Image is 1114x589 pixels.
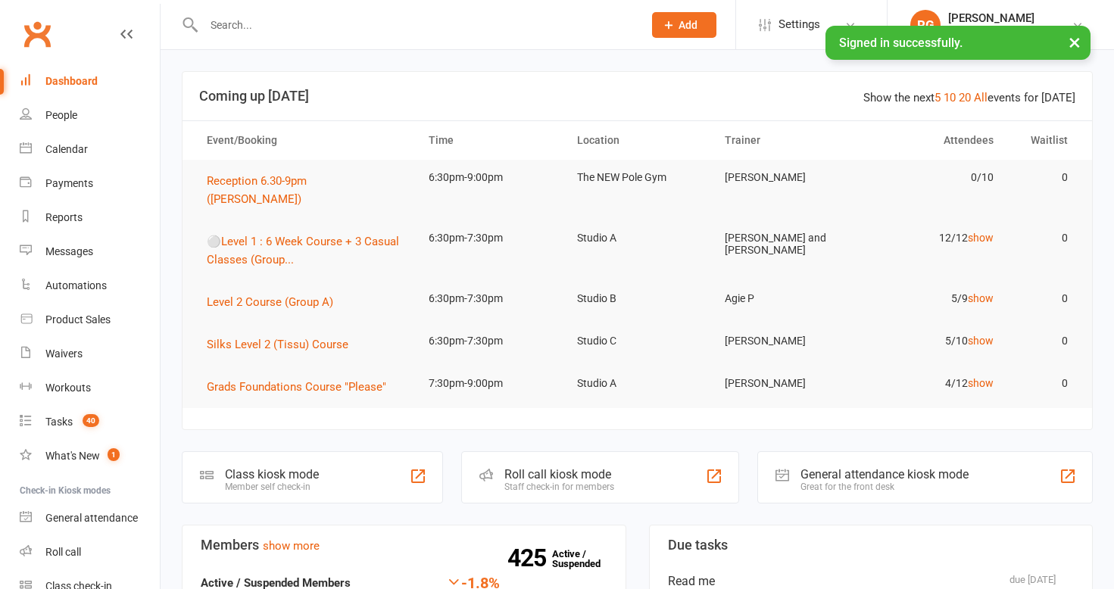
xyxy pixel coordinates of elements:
[1007,323,1081,359] td: 0
[20,535,160,569] a: Roll call
[415,121,563,160] th: Time
[1007,281,1081,316] td: 0
[948,25,1034,39] div: The Pole Gym
[45,416,73,428] div: Tasks
[935,91,941,104] a: 5
[45,279,107,291] div: Automations
[263,539,320,553] a: show more
[45,512,138,524] div: General attendance
[207,335,359,354] button: Silks Level 2 (Tissu) Course
[207,338,348,351] span: Silks Level 2 (Tissu) Course
[1007,121,1081,160] th: Waitlist
[20,235,160,269] a: Messages
[83,414,99,427] span: 40
[974,91,988,104] a: All
[1061,26,1088,58] button: ×
[800,467,969,481] div: General attendance kiosk mode
[45,450,100,462] div: What's New
[207,380,386,394] span: Grads Foundations Course "Please"
[225,481,319,492] div: Member self check-in
[20,371,160,405] a: Workouts
[20,201,160,235] a: Reports
[207,295,333,309] span: Level 2 Course (Group A)
[20,501,160,535] a: General attendance kiosk mode
[199,89,1075,104] h3: Coming up [DATE]
[563,160,712,195] td: The NEW Pole Gym
[20,132,160,167] a: Calendar
[959,91,971,104] a: 20
[948,11,1034,25] div: [PERSON_NAME]
[20,439,160,473] a: What's New1
[207,174,307,206] span: Reception 6.30-9pm ([PERSON_NAME])
[504,481,614,492] div: Staff check-in for members
[45,211,83,223] div: Reports
[45,75,98,87] div: Dashboard
[711,220,860,268] td: [PERSON_NAME] and [PERSON_NAME]
[45,313,111,326] div: Product Sales
[45,546,81,558] div: Roll call
[860,323,1008,359] td: 5/10
[18,15,56,53] a: Clubworx
[860,220,1008,256] td: 12/12
[563,323,712,359] td: Studio C
[20,167,160,201] a: Payments
[800,481,969,492] div: Great for the front desk
[711,323,860,359] td: [PERSON_NAME]
[207,172,401,208] button: Reception 6.30-9pm ([PERSON_NAME])
[45,109,77,121] div: People
[415,220,563,256] td: 6:30pm-7:30pm
[225,467,319,481] div: Class kiosk mode
[507,547,552,569] strong: 425
[45,245,93,257] div: Messages
[910,10,941,40] div: RG
[415,323,563,359] td: 6:30pm-7:30pm
[1007,220,1081,256] td: 0
[652,12,716,38] button: Add
[20,405,160,439] a: Tasks 40
[415,160,563,195] td: 6:30pm-9:00pm
[207,235,399,266] span: ⚪Level 1 : 6 Week Course + 3 Casual Classes (Group...
[45,143,88,155] div: Calendar
[860,160,1008,195] td: 0/10
[563,220,712,256] td: Studio A
[563,366,712,401] td: Studio A
[968,335,994,347] a: show
[45,347,83,360] div: Waivers
[711,160,860,195] td: [PERSON_NAME]
[968,232,994,244] a: show
[207,378,397,396] button: Grads Foundations Course "Please"
[415,366,563,401] td: 7:30pm-9:00pm
[679,19,697,31] span: Add
[563,121,712,160] th: Location
[711,366,860,401] td: [PERSON_NAME]
[860,366,1008,401] td: 4/12
[199,14,632,36] input: Search...
[1007,366,1081,401] td: 0
[839,36,963,50] span: Signed in successfully.
[108,448,120,461] span: 1
[711,121,860,160] th: Trainer
[944,91,956,104] a: 10
[415,281,563,316] td: 6:30pm-7:30pm
[711,281,860,316] td: Agie P
[20,269,160,303] a: Automations
[668,574,1075,588] div: Read me
[779,8,820,42] span: Settings
[504,467,614,481] div: Roll call kiosk mode
[968,377,994,389] a: show
[201,538,607,553] h3: Members
[563,281,712,316] td: Studio B
[20,303,160,337] a: Product Sales
[45,382,91,394] div: Workouts
[860,121,1008,160] th: Attendees
[207,293,344,311] button: Level 2 Course (Group A)
[552,538,619,580] a: 425Active / Suspended
[193,121,415,160] th: Event/Booking
[1007,160,1081,195] td: 0
[20,98,160,132] a: People
[863,89,1075,107] div: Show the next events for [DATE]
[20,64,160,98] a: Dashboard
[668,538,1075,553] h3: Due tasks
[20,337,160,371] a: Waivers
[45,177,93,189] div: Payments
